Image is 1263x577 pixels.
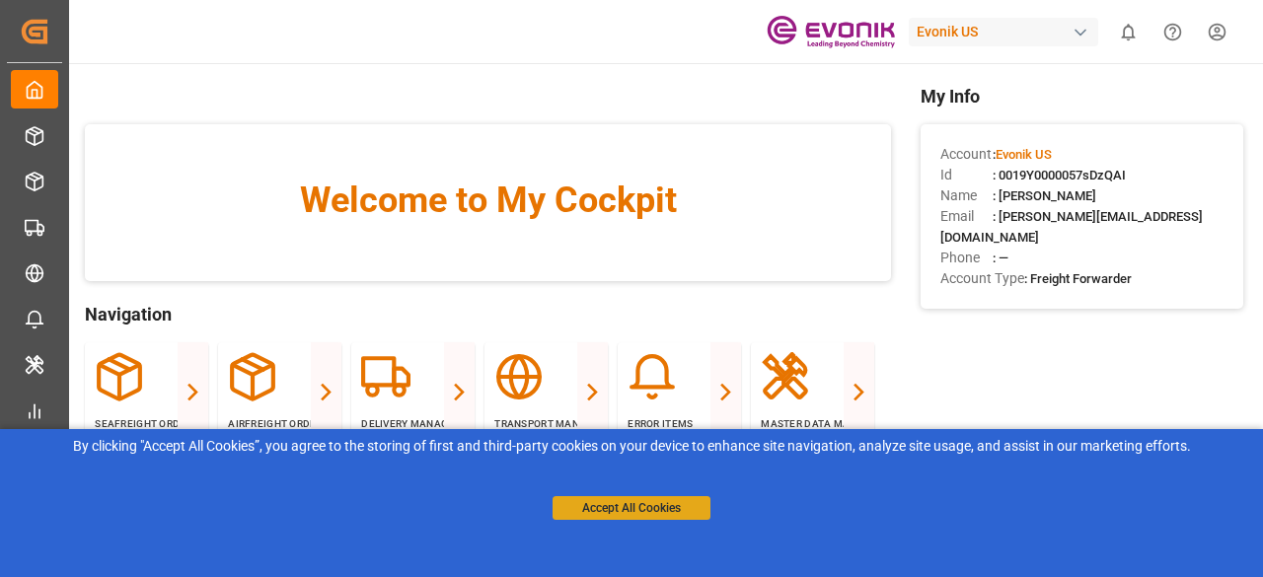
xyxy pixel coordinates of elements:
img: Evonik-brand-mark-Deep-Purple-RGB.jpeg_1700498283.jpeg [767,15,895,49]
p: Transport Management [494,416,598,431]
button: show 0 new notifications [1106,10,1151,54]
p: Error Items [628,416,731,431]
div: By clicking "Accept All Cookies”, you agree to the storing of first and third-party cookies on yo... [14,436,1249,457]
span: My Info [921,83,1243,109]
p: Master Data Management [761,416,864,431]
p: Airfreight Order Management [228,416,332,431]
span: : [PERSON_NAME][EMAIL_ADDRESS][DOMAIN_NAME] [940,209,1203,245]
span: : Freight Forwarder [1024,271,1132,286]
span: : — [993,251,1008,265]
span: : [993,147,1052,162]
button: Help Center [1151,10,1195,54]
p: Seafreight Order Management [95,416,198,431]
span: Navigation [85,301,891,327]
span: Evonik US [996,147,1052,162]
div: Evonik US [909,18,1098,46]
span: : 0019Y0000057sDzQAI [993,168,1126,182]
button: Accept All Cookies [553,496,710,520]
span: Name [940,185,993,206]
span: Account Type [940,268,1024,289]
span: Account [940,144,993,165]
span: : [PERSON_NAME] [993,188,1096,203]
span: Phone [940,248,993,268]
p: Delivery Management [361,416,465,431]
span: Id [940,165,993,185]
span: Email [940,206,993,227]
button: Evonik US [909,13,1106,50]
span: Welcome to My Cockpit [124,174,852,227]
